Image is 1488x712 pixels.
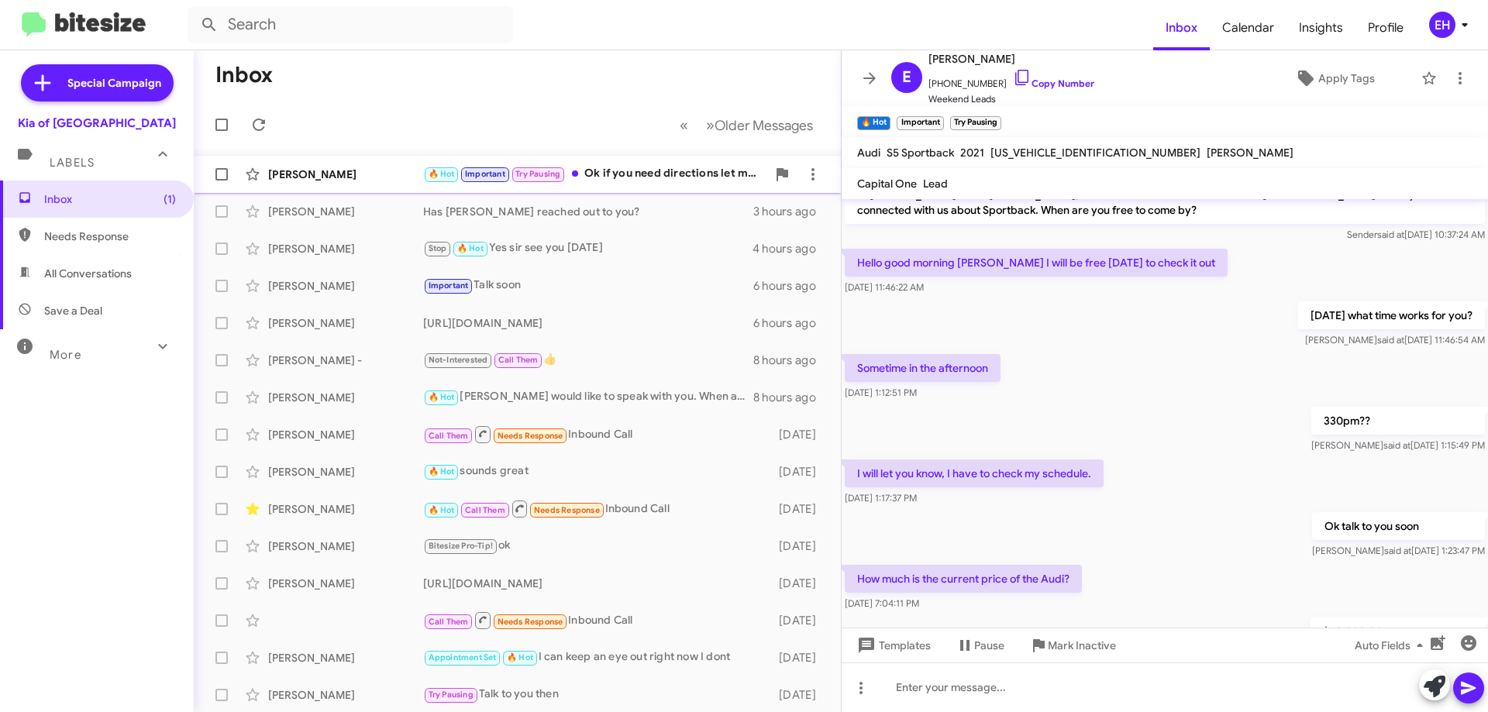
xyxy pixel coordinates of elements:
[423,315,753,331] div: [URL][DOMAIN_NAME]
[268,390,423,405] div: [PERSON_NAME]
[854,631,931,659] span: Templates
[1210,5,1286,50] a: Calendar
[771,464,828,480] div: [DATE]
[771,650,828,666] div: [DATE]
[1048,631,1116,659] span: Mark Inactive
[1377,229,1404,240] span: said at
[857,177,917,191] span: Capital One
[268,353,423,368] div: [PERSON_NAME] -
[771,538,828,554] div: [DATE]
[507,652,533,662] span: 🔥 Hot
[928,91,1094,107] span: Weekend Leads
[44,191,176,207] span: Inbox
[897,116,943,130] small: Important
[429,690,474,700] span: Try Pausing
[771,613,828,628] div: [DATE]
[753,278,828,294] div: 6 hours ago
[1153,5,1210,50] span: Inbox
[845,181,1485,224] p: Hi [PERSON_NAME] this is [PERSON_NAME], Internet Director at Ourisman Kia of [GEOGRAPHIC_DATA]. I...
[857,146,880,160] span: Audi
[429,355,488,365] span: Not-Interested
[268,427,423,442] div: [PERSON_NAME]
[928,50,1094,68] span: [PERSON_NAME]
[423,686,771,703] div: Talk to you then
[423,388,753,406] div: [PERSON_NAME] would like to speak with you. When are you available to talk?
[1312,545,1485,556] span: [PERSON_NAME] [DATE] 1:23:47 PM
[67,75,161,91] span: Special Campaign
[268,241,423,256] div: [PERSON_NAME]
[423,425,771,444] div: Inbound Call
[1312,512,1485,540] p: Ok talk to you soon
[429,169,455,179] span: 🔥 Hot
[50,156,95,170] span: Labels
[1311,439,1485,451] span: [PERSON_NAME] [DATE] 1:15:49 PM
[44,303,102,318] span: Save a Deal
[1298,301,1485,329] p: [DATE] what time works for you?
[990,146,1200,160] span: [US_VEHICLE_IDENTIFICATION_NUMBER]
[753,315,828,331] div: 6 hours ago
[753,390,828,405] div: 8 hours ago
[845,565,1082,593] p: How much is the current price of the Audi?
[753,241,828,256] div: 4 hours ago
[845,281,924,293] span: [DATE] 11:46:22 AM
[845,354,1001,382] p: Sometime in the afternoon
[515,169,560,179] span: Try Pausing
[429,280,469,291] span: Important
[902,65,911,90] span: E
[465,169,505,179] span: Important
[268,650,423,666] div: [PERSON_NAME]
[1355,5,1416,50] span: Profile
[268,315,423,331] div: [PERSON_NAME]
[771,427,828,442] div: [DATE]
[44,266,132,281] span: All Conversations
[188,6,513,43] input: Search
[429,392,455,402] span: 🔥 Hot
[164,191,176,207] span: (1)
[429,431,469,441] span: Call Them
[423,648,771,666] div: I can keep an eye out right now I dont
[429,466,455,476] span: 🔥 Hot
[268,464,423,480] div: [PERSON_NAME]
[423,351,753,369] div: 👍
[1347,229,1485,240] span: Sender [DATE] 10:37:24 AM
[457,243,484,253] span: 🔥 Hot
[845,492,917,504] span: [DATE] 1:17:37 PM
[771,687,828,703] div: [DATE]
[268,204,423,219] div: [PERSON_NAME]
[1355,631,1429,659] span: Auto Fields
[18,115,176,131] div: Kia of [GEOGRAPHIC_DATA]
[1429,12,1455,38] div: EH
[928,68,1094,91] span: [PHONE_NUMBER]
[465,505,505,515] span: Call Them
[1311,407,1485,435] p: 330pm??
[1318,64,1375,92] span: Apply Tags
[429,505,455,515] span: 🔥 Hot
[423,576,771,591] div: [URL][DOMAIN_NAME]
[268,278,423,294] div: [PERSON_NAME]
[498,617,563,627] span: Needs Response
[857,116,890,130] small: 🔥 Hot
[268,538,423,554] div: [PERSON_NAME]
[1342,631,1441,659] button: Auto Fields
[923,177,948,191] span: Lead
[429,617,469,627] span: Call Them
[423,463,771,480] div: sounds great
[680,115,688,135] span: «
[753,353,828,368] div: 8 hours ago
[771,576,828,591] div: [DATE]
[423,165,766,183] div: Ok if you need directions let me know
[1017,631,1128,659] button: Mark Inactive
[771,501,828,517] div: [DATE]
[423,239,753,257] div: Yes sir see you [DATE]
[845,459,1104,487] p: I will let you know, I have to check my schedule.
[960,146,984,160] span: 2021
[1207,146,1293,160] span: [PERSON_NAME]
[268,501,423,517] div: [PERSON_NAME]
[1377,334,1404,346] span: said at
[845,249,1228,277] p: Hello good morning [PERSON_NAME] I will be free [DATE] to check it out
[423,611,771,630] div: Inbound Call
[1286,5,1355,50] a: Insights
[1416,12,1471,38] button: EH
